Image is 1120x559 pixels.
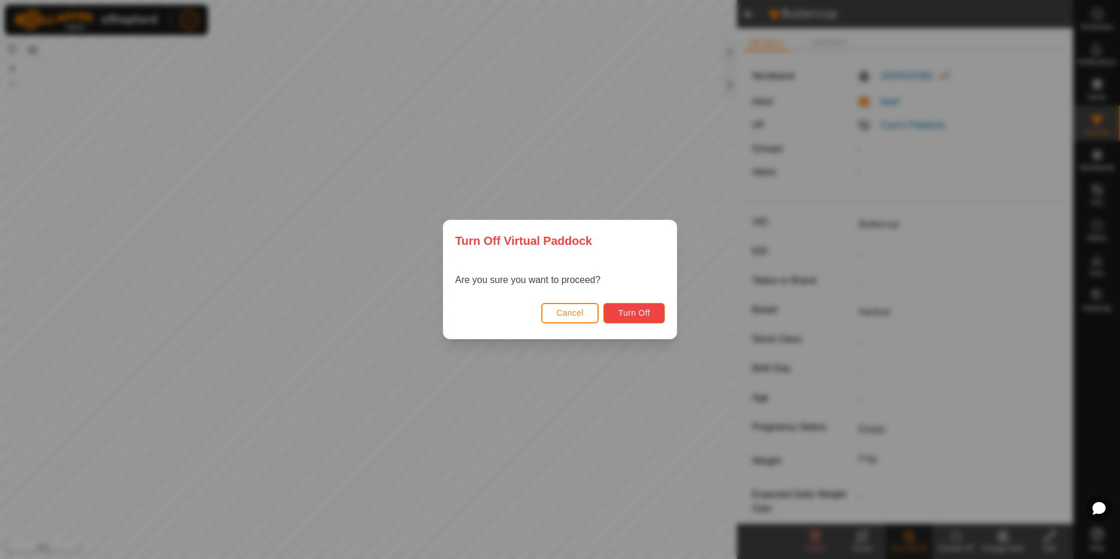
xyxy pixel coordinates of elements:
[455,232,592,250] span: Turn Off Virtual Paddock
[541,303,599,323] button: Cancel
[618,308,650,318] span: Turn Off
[556,308,584,318] span: Cancel
[603,303,665,323] button: Turn Off
[455,273,600,287] p: Are you sure you want to proceed?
